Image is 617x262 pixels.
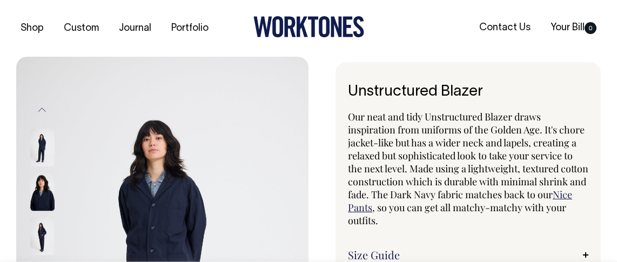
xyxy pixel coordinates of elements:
a: Contact Us [475,19,535,37]
a: Size Guide [348,248,588,261]
a: Nice Pants [348,188,572,214]
a: Portfolio [167,19,213,37]
img: dark-navy [30,173,55,211]
span: , so you can get all matchy-matchy with your outfits. [348,201,566,227]
span: 0 [585,22,596,34]
a: Journal [115,19,156,37]
img: dark-navy [30,217,55,255]
button: Previous [34,98,50,123]
a: Custom [59,19,103,37]
span: Our neat and tidy Unstructured Blazer draws inspiration from uniforms of the Golden Age. It's cho... [348,110,588,201]
img: dark-navy [30,129,55,166]
h1: Unstructured Blazer [348,84,588,100]
a: Your Bill0 [546,19,601,37]
a: Shop [16,19,48,37]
